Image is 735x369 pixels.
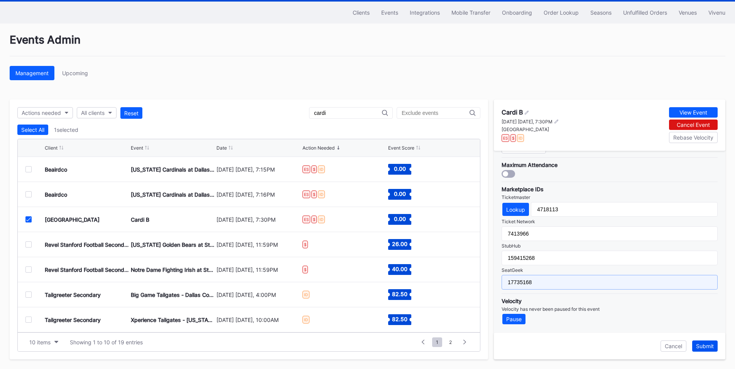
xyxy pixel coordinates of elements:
[538,5,585,20] button: Order Lookup
[131,216,149,223] div: Cardi B
[410,9,440,16] div: Integrations
[216,291,301,298] div: [DATE] [DATE], 4:00PM
[404,5,446,20] button: Integrations
[216,191,301,198] div: [DATE] [DATE], 7:16PM
[506,206,525,213] div: Lookup
[314,110,382,116] input: Include events
[394,216,406,222] text: 0.00
[502,119,553,125] div: [DATE] [DATE], 7:30PM
[10,66,54,80] button: Management
[517,134,524,142] div: ID
[502,9,532,16] div: Onboarding
[131,241,215,248] div: [US_STATE] Golden Bears at Stanford Cardinal Football
[302,190,310,198] div: ES
[302,266,308,273] div: $
[347,5,375,20] a: Clients
[703,5,731,20] button: Vivenu
[696,343,714,349] div: Submit
[375,5,404,20] button: Events
[617,5,673,20] button: Unfulfilled Orders
[17,125,48,135] button: Select All
[502,275,718,290] input: Ex: 5724669
[502,194,718,200] div: Ticketmaster
[45,317,101,323] div: Tailgreeter Secondary
[692,340,718,352] button: Submit
[510,134,516,142] div: $
[311,190,317,198] div: $
[665,343,682,349] div: Cancel
[708,9,725,16] div: Vivenu
[45,291,101,298] div: Tailgreeter Secondary
[56,66,94,80] button: Upcoming
[318,165,325,173] div: ID
[381,9,398,16] div: Events
[679,9,697,16] div: Venues
[394,190,406,197] text: 0.00
[394,165,406,172] text: 0.00
[669,107,718,118] button: View Event
[502,243,718,249] div: StubHub
[502,162,718,168] div: Maximum Attendance
[25,337,62,347] button: 10 items
[392,316,407,322] text: 82.50
[496,5,538,20] button: Onboarding
[502,226,718,241] input: Ex: 5368256
[679,109,707,116] div: View Event
[302,291,309,298] div: ID
[54,126,78,133] div: 1 selected
[502,298,718,304] div: Velocity
[22,110,61,116] div: Actions needed
[216,241,301,248] div: [DATE] [DATE], 11:59PM
[216,145,227,151] div: Date
[590,9,612,16] div: Seasons
[502,314,525,324] button: Pause
[502,108,523,116] div: Cardi B
[131,266,215,273] div: Notre Dame Fighting Irish at Stanford Cardinal Football
[302,165,310,173] div: ES
[445,337,456,347] span: 2
[302,241,308,248] div: $
[669,132,718,143] button: Rebase Velocity
[506,316,522,322] div: Pause
[432,337,442,347] span: 1
[673,5,703,20] button: Venues
[502,134,509,142] div: ES
[392,291,407,297] text: 82.50
[318,190,325,198] div: ID
[131,191,215,198] div: [US_STATE] Cardinals at Dallas Cowboys Parking
[77,107,117,118] button: All clients
[446,5,496,20] button: Mobile Transfer
[311,165,317,173] div: $
[353,9,370,16] div: Clients
[124,110,139,116] div: Reset
[45,166,67,173] div: Beairdco
[45,216,100,223] div: [GEOGRAPHIC_DATA]
[623,9,667,16] div: Unfulfilled Orders
[402,110,470,116] input: Exclude events
[392,241,407,247] text: 26.00
[45,145,57,151] div: Client
[131,317,215,323] div: Xperience Tailgates - [US_STATE] Cardinals at Seattle Seahawks
[216,166,301,173] div: [DATE] [DATE], 7:15PM
[502,203,529,216] button: Lookup
[388,145,414,151] div: Event Score
[585,5,617,20] button: Seasons
[45,191,67,198] div: Beairdco
[451,9,490,16] div: Mobile Transfer
[120,107,142,119] button: Reset
[544,9,579,16] div: Order Lookup
[17,107,73,118] button: Actions needed
[29,339,51,345] div: 10 items
[677,121,710,128] div: Cancel Event
[392,266,407,272] text: 40.00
